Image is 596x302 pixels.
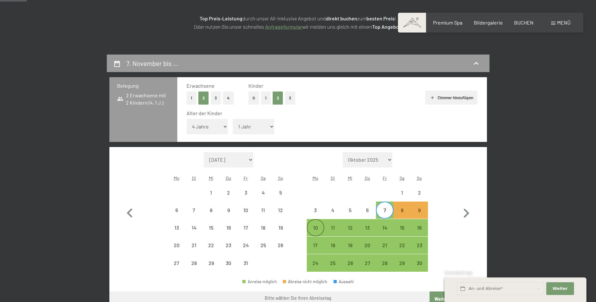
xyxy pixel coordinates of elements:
[272,225,288,241] div: 19
[307,208,323,224] div: 3
[514,19,533,26] a: BUCHEN
[223,92,234,105] button: 4
[272,202,289,219] div: Sun Oct 12 2025
[394,254,411,271] div: Abreise möglich
[272,202,289,219] div: Abreise nicht möglich
[394,202,411,219] div: Sat Nov 08 2025
[411,237,428,254] div: Abreise möglich
[200,15,242,21] strong: Top Preis-Leistung
[237,254,254,271] div: Abreise nicht möglich
[394,190,410,206] div: 1
[324,254,342,271] div: Tue Nov 25 2025
[457,152,475,272] button: Nächster Monat
[185,237,202,254] div: Tue Oct 21 2025
[272,237,289,254] div: Abreise nicht möglich
[331,175,335,181] abbr: Dienstag
[359,202,376,219] div: Thu Nov 06 2025
[186,243,202,259] div: 21
[272,184,289,201] div: Sun Oct 05 2025
[220,254,237,271] div: Abreise nicht möglich
[117,92,170,106] span: 2 Erwachsene mit 2 Kindern (4, 1 J.)
[220,219,237,236] div: Abreise nicht möglich
[187,83,215,89] span: Erwachsene
[185,202,202,219] div: Tue Oct 07 2025
[169,243,185,259] div: 20
[203,190,219,206] div: 1
[324,237,342,254] div: Tue Nov 18 2025
[169,208,185,224] div: 6
[365,175,370,181] abbr: Donnerstag
[553,286,568,291] span: Weiter
[168,254,185,271] div: Abreise nicht möglich
[325,208,341,224] div: 4
[255,208,271,224] div: 11
[168,237,185,254] div: Abreise nicht möglich
[394,184,411,201] div: Sat Nov 01 2025
[202,184,220,201] div: Wed Oct 01 2025
[220,202,237,219] div: Thu Oct 09 2025
[237,237,254,254] div: Abreise nicht möglich
[411,202,428,219] div: Sun Nov 09 2025
[359,219,376,236] div: Thu Nov 13 2025
[377,261,393,276] div: 28
[376,237,393,254] div: Fri Nov 21 2025
[238,208,254,224] div: 10
[272,237,289,254] div: Sun Oct 26 2025
[221,225,237,241] div: 16
[394,237,411,254] div: Sat Nov 22 2025
[394,237,411,254] div: Abreise möglich
[474,19,503,26] a: Bildergalerie
[546,282,574,295] button: Weiter
[359,243,375,259] div: 20
[342,261,358,276] div: 26
[139,14,458,31] p: durch unser All-inklusive Angebot und zum ! Oder nutzen Sie unser schnelles wir melden uns gleich...
[313,175,318,181] abbr: Montag
[394,202,411,219] div: Abreise nicht möglich, da die Mindestaufenthaltsdauer nicht erfüllt wird
[185,202,202,219] div: Abreise nicht möglich
[325,261,341,276] div: 25
[394,243,410,259] div: 22
[186,261,202,276] div: 28
[359,208,375,224] div: 6
[377,243,393,259] div: 21
[209,175,213,181] abbr: Mittwoch
[394,219,411,236] div: Sat Nov 15 2025
[425,91,477,105] button: Zimmer hinzufügen
[394,184,411,201] div: Abreise nicht möglich
[359,254,376,271] div: Abreise möglich
[411,208,427,224] div: 9
[400,175,404,181] abbr: Samstag
[185,254,202,271] div: Tue Oct 28 2025
[324,202,342,219] div: Tue Nov 04 2025
[394,254,411,271] div: Sat Nov 29 2025
[168,219,185,236] div: Abreise nicht möglich
[221,243,237,259] div: 23
[202,219,220,236] div: Abreise nicht möglich
[221,261,237,276] div: 30
[202,202,220,219] div: Abreise nicht möglich
[411,219,428,236] div: Sun Nov 16 2025
[372,24,402,30] strong: Top Angebot.
[342,202,359,219] div: Abreise nicht möglich
[307,225,323,241] div: 10
[265,295,331,301] div: Bitte wählen Sie Ihren Abreisetag
[307,202,324,219] div: Abreise nicht möglich
[237,184,254,201] div: Fri Oct 03 2025
[342,202,359,219] div: Wed Nov 05 2025
[394,208,410,224] div: 8
[185,219,202,236] div: Abreise nicht möglich
[334,280,354,284] div: Auswahl
[417,175,422,181] abbr: Sonntag
[169,225,185,241] div: 13
[359,219,376,236] div: Abreise möglich
[342,219,359,236] div: Wed Nov 12 2025
[342,237,359,254] div: Wed Nov 19 2025
[307,237,324,254] div: Mon Nov 17 2025
[324,237,342,254] div: Abreise möglich
[307,237,324,254] div: Abreise möglich
[272,219,289,236] div: Sun Oct 19 2025
[394,219,411,236] div: Abreise möglich
[220,184,237,201] div: Abreise nicht möglich
[411,202,428,219] div: Abreise nicht möglich, da die Mindestaufenthaltsdauer nicht erfüllt wird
